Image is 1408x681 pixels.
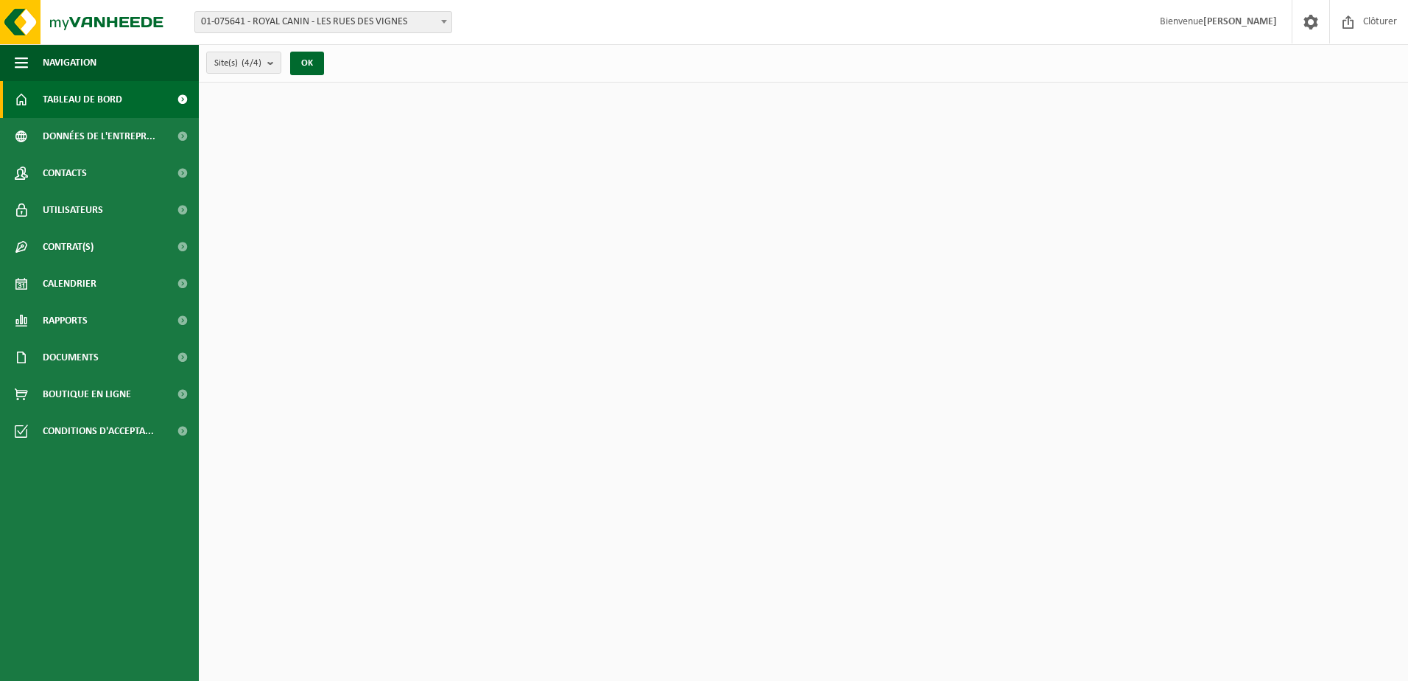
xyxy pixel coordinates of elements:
[43,81,122,118] span: Tableau de bord
[43,376,131,413] span: Boutique en ligne
[242,58,261,68] count: (4/4)
[194,11,452,33] span: 01-075641 - ROYAL CANIN - LES RUES DES VIGNES
[43,265,96,302] span: Calendrier
[43,413,154,450] span: Conditions d'accepta...
[43,302,88,339] span: Rapports
[43,228,94,265] span: Contrat(s)
[43,118,155,155] span: Données de l'entrepr...
[195,12,451,32] span: 01-075641 - ROYAL CANIN - LES RUES DES VIGNES
[43,155,87,192] span: Contacts
[206,52,281,74] button: Site(s)(4/4)
[214,52,261,74] span: Site(s)
[43,192,103,228] span: Utilisateurs
[1203,16,1277,27] strong: [PERSON_NAME]
[43,339,99,376] span: Documents
[43,44,96,81] span: Navigation
[290,52,324,75] button: OK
